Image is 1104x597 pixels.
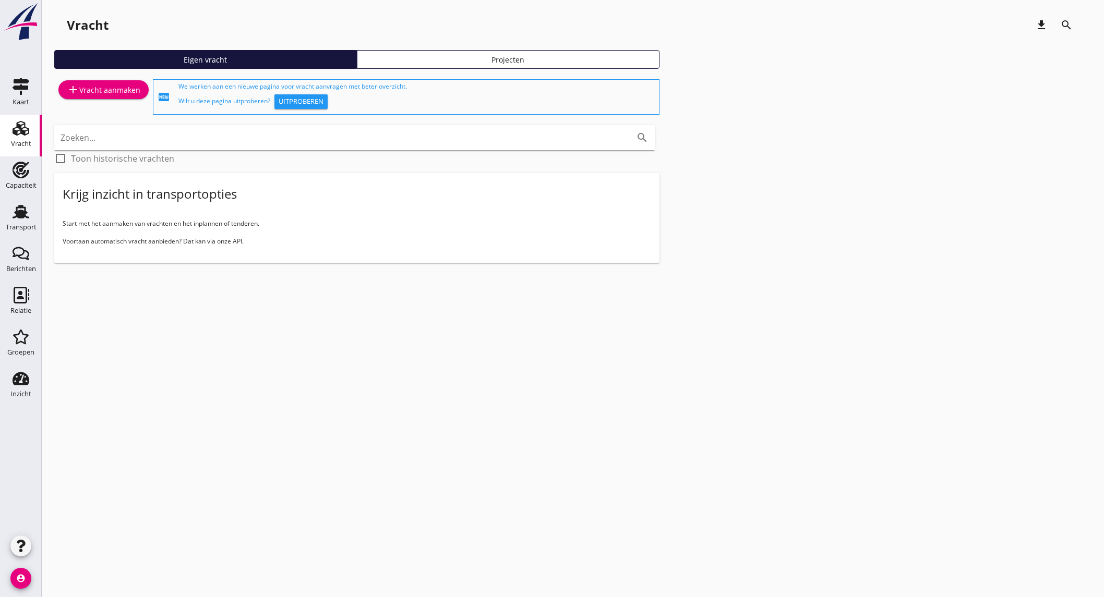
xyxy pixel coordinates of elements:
button: Uitproberen [274,94,328,109]
p: Start met het aanmaken van vrachten en het inplannen of tenderen. [63,219,651,228]
i: account_circle [10,568,31,589]
div: Vracht aanmaken [67,83,140,96]
div: Capaciteit [6,182,37,189]
div: Eigen vracht [59,54,352,65]
a: Projecten [357,50,659,69]
i: add [67,83,79,96]
div: Berichten [6,265,36,272]
label: Toon historische vrachten [71,153,174,164]
p: Voortaan automatisch vracht aanbieden? Dat kan via onze API. [63,237,651,246]
i: search [1060,19,1073,31]
div: Groepen [7,349,34,356]
a: Eigen vracht [54,50,357,69]
div: We werken aan een nieuwe pagina voor vracht aanvragen met beter overzicht. Wilt u deze pagina uit... [178,82,655,112]
div: Vracht [11,140,31,147]
i: search [636,131,649,144]
div: Krijg inzicht in transportopties [63,186,237,202]
div: Inzicht [10,391,31,397]
img: logo-small.a267ee39.svg [2,3,40,41]
i: fiber_new [158,91,170,103]
div: Relatie [10,307,31,314]
div: Vracht [67,17,109,33]
div: Uitproberen [279,96,323,107]
div: Transport [6,224,37,230]
div: Kaart [13,99,29,105]
a: Vracht aanmaken [58,80,149,99]
div: Projecten [362,54,655,65]
i: download [1035,19,1048,31]
input: Zoeken... [61,129,619,146]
